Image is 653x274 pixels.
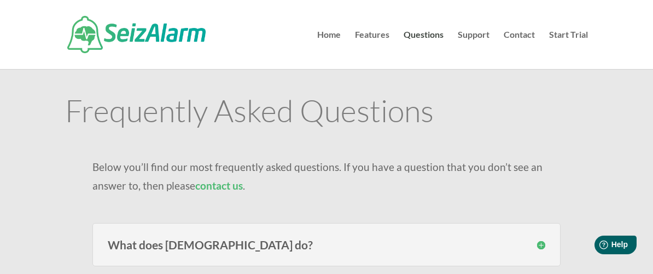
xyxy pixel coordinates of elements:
[355,31,389,69] a: Features
[67,16,206,53] img: SeizAlarm
[108,239,545,250] h3: What does [DEMOGRAPHIC_DATA] do?
[549,31,588,69] a: Start Trial
[317,31,341,69] a: Home
[504,31,535,69] a: Contact
[65,95,587,131] h1: Frequently Asked Questions
[458,31,489,69] a: Support
[195,179,243,192] a: contact us
[92,158,560,195] p: Below you’ll find our most frequently asked questions. If you have a question that you don’t see ...
[404,31,444,69] a: Questions
[556,231,641,262] iframe: Help widget launcher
